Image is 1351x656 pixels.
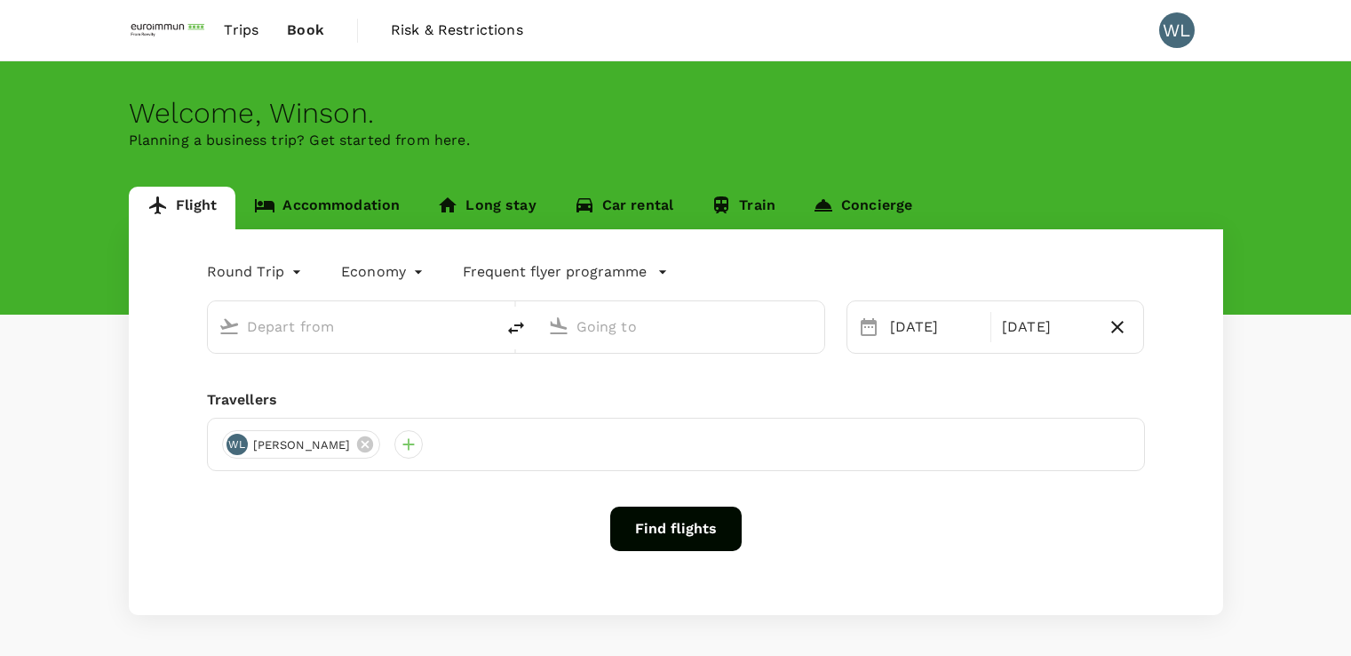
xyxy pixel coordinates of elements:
[226,434,248,455] div: WL
[692,187,794,229] a: Train
[576,313,787,340] input: Going to
[391,20,523,41] span: Risk & Restrictions
[463,261,668,283] button: Frequent flyer programme
[341,258,427,286] div: Economy
[235,187,418,229] a: Accommodation
[883,309,987,345] div: [DATE]
[222,430,381,459] div: WL[PERSON_NAME]
[418,187,554,229] a: Long stay
[207,389,1145,411] div: Travellers
[129,130,1223,151] p: Planning a business trip? Get started from here.
[129,97,1223,130] div: Welcome , Winson .
[207,258,306,286] div: Round Trip
[555,187,693,229] a: Car rental
[129,11,211,50] img: EUROIMMUN (South East Asia) Pte. Ltd.
[287,20,324,41] span: Book
[247,313,457,340] input: Depart from
[129,187,236,229] a: Flight
[995,309,1099,345] div: [DATE]
[495,307,537,349] button: delete
[463,261,647,283] p: Frequent flyer programme
[224,20,258,41] span: Trips
[1159,12,1195,48] div: WL
[482,324,486,328] button: Open
[242,436,362,454] span: [PERSON_NAME]
[812,324,815,328] button: Open
[610,507,742,551] button: Find flights
[794,187,931,229] a: Concierge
